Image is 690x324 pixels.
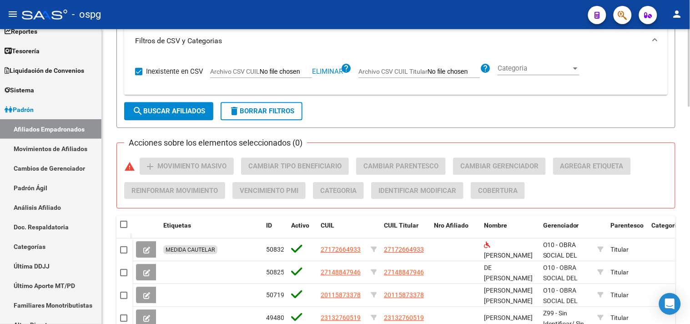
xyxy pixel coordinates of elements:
[611,314,629,321] span: Titular
[229,107,294,115] span: Borrar Filtros
[241,157,349,174] button: Cambiar Tipo Beneficiario
[157,162,227,171] span: Movimiento Masivo
[321,268,361,276] span: 27148847946
[312,69,343,75] button: Eliminar
[287,216,317,246] datatable-header-cell: Activo
[321,222,334,229] span: CUIL
[484,222,507,229] span: Nombre
[266,291,284,299] span: 50719
[371,182,463,199] button: Identificar Modificar
[378,187,456,195] span: Identificar Modificar
[124,56,668,95] div: Filtros de CSV y Categorias
[313,182,364,199] button: Categoria
[266,314,284,321] span: 49480
[648,216,685,246] datatable-header-cell: Categoria
[146,66,203,77] span: Inexistente en CSV
[124,182,225,199] button: Reinformar Movimiento
[317,216,367,246] datatable-header-cell: CUIL
[160,216,262,246] datatable-header-cell: Etiquetas
[312,67,343,76] span: Eliminar
[384,222,418,229] span: CUIL Titular
[543,222,579,229] span: Gerenciador
[135,36,646,46] mat-panel-title: Filtros de CSV y Categorias
[266,268,284,276] span: 50825
[539,216,594,246] datatable-header-cell: Gerenciador
[380,216,430,246] datatable-header-cell: CUIL Titular
[478,187,518,195] span: Cobertura
[611,222,644,229] span: Parentesco
[5,85,34,95] span: Sistema
[5,105,34,115] span: Padrón
[5,46,40,56] span: Tesorería
[131,187,218,195] span: Reinformar Movimiento
[560,162,624,171] span: Agregar Etiqueta
[471,182,525,199] button: Cobertura
[543,264,578,302] span: O10 - OBRA SOCIAL DEL PERSONAL GRAFICO
[240,187,298,195] span: Vencimiento PMI
[607,216,648,246] datatable-header-cell: Parentesco
[384,268,424,276] span: 27148847946
[232,182,306,199] button: Vencimiento PMI
[428,68,480,76] input: Archivo CSV CUIL Titular
[341,63,352,74] mat-icon: help
[260,68,312,76] input: Archivo CSV CUIL
[124,26,668,56] mat-expansion-panel-header: Filtros de CSV y Categorias
[132,106,143,116] mat-icon: search
[453,157,546,174] button: Cambiar Gerenciador
[358,68,428,75] span: Archivo CSV CUIL Titular
[553,157,631,174] button: Agregar Etiqueta
[124,102,213,120] button: Buscar Afiliados
[262,216,287,246] datatable-header-cell: ID
[321,291,361,299] span: 20115873378
[652,222,680,229] span: Categoria
[543,241,578,279] span: O10 - OBRA SOCIAL DEL PERSONAL GRAFICO
[611,268,629,276] span: Titular
[480,63,491,74] mat-icon: help
[221,102,302,120] button: Borrar Filtros
[132,107,205,115] span: Buscar Afiliados
[140,157,234,174] button: Movimiento Masivo
[5,26,37,36] span: Reportes
[145,161,156,172] mat-icon: add
[356,157,446,174] button: Cambiar Parentesco
[430,216,480,246] datatable-header-cell: Nro Afiliado
[163,222,191,229] span: Etiquetas
[124,161,135,172] mat-icon: warning
[7,9,18,20] mat-icon: menu
[498,64,571,72] span: Categoria
[229,106,240,116] mat-icon: delete
[248,162,342,171] span: Cambiar Tipo Beneficiario
[72,5,101,25] span: - ospg
[291,222,309,229] span: Activo
[384,314,424,321] span: 23132760519
[384,291,424,299] span: 20115873378
[484,264,533,282] span: DE [PERSON_NAME]
[124,137,307,149] h3: Acciones sobre los elementos seleccionados (0)
[434,222,468,229] span: Nro Afiliado
[166,246,215,253] span: MEDIDA CAUTELAR
[484,252,533,259] span: [PERSON_NAME]
[384,246,424,253] span: 27172664933
[321,246,361,253] span: 27172664933
[321,314,361,321] span: 23132760519
[460,162,539,171] span: Cambiar Gerenciador
[363,162,438,171] span: Cambiar Parentesco
[266,246,284,253] span: 50832
[659,293,681,315] div: Open Intercom Messenger
[484,314,533,321] span: [PERSON_NAME]
[611,246,629,253] span: Titular
[5,66,84,76] span: Liquidación de Convenios
[672,9,683,20] mat-icon: person
[611,291,629,299] span: Titular
[266,222,272,229] span: ID
[320,187,357,195] span: Categoria
[480,216,539,246] datatable-header-cell: Nombre
[484,287,533,304] span: [PERSON_NAME] [PERSON_NAME]
[210,68,260,75] span: Archivo CSV CUIL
